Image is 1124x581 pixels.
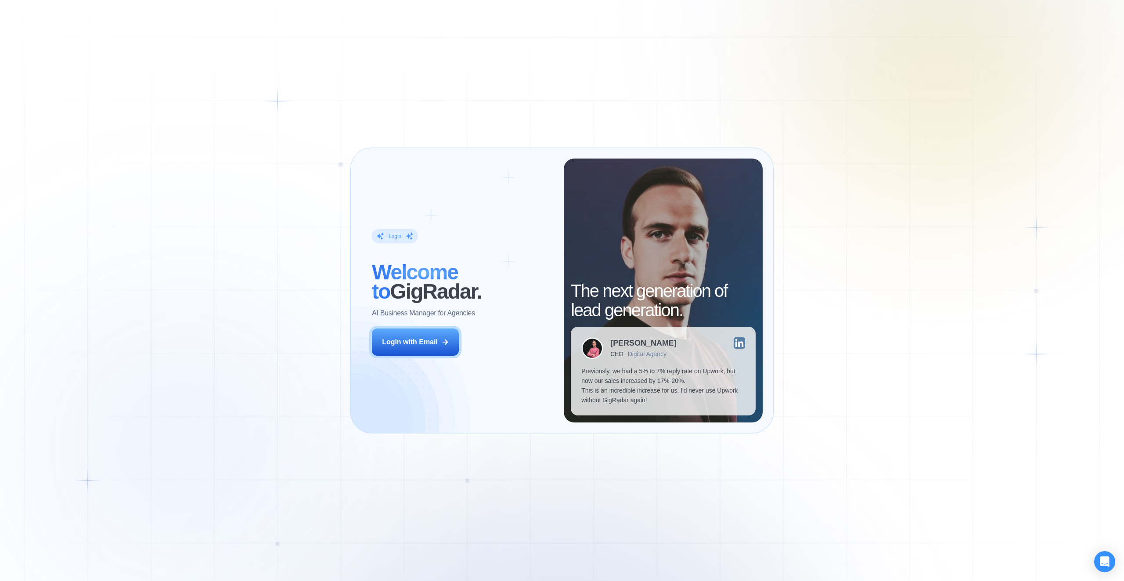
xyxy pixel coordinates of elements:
div: Digital Agency [628,350,666,357]
div: CEO [610,350,623,357]
p: AI Business Manager for Agencies [372,308,475,318]
div: Login [389,233,401,240]
div: Open Intercom Messenger [1094,551,1115,572]
button: Login with Email [372,328,459,356]
h2: ‍ GigRadar. [372,263,553,301]
h2: The next generation of lead generation. [571,281,755,320]
div: Login with Email [382,337,438,347]
div: [PERSON_NAME] [610,339,677,347]
p: Previously, we had a 5% to 7% reply rate on Upwork, but now our sales increased by 17%-20%. This ... [581,366,745,405]
span: Welcome to [372,260,458,303]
